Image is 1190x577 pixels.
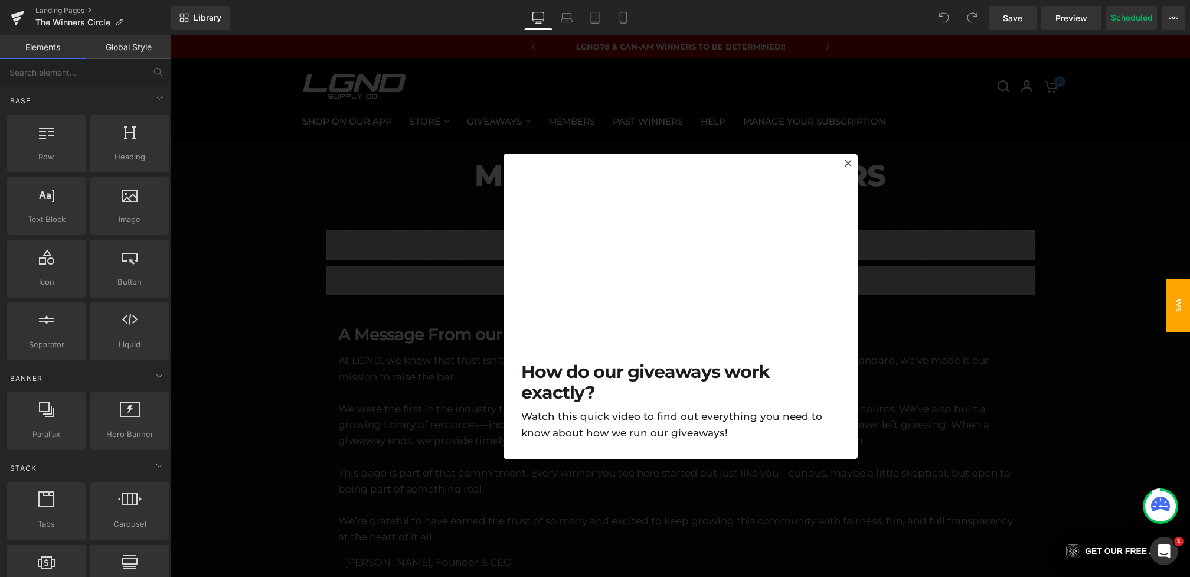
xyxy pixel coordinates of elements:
[914,508,998,523] div: GET OUR FREE APP!
[94,276,165,288] span: Button
[86,35,171,59] a: Global Style
[9,95,32,106] span: Base
[194,12,221,23] span: Library
[895,508,910,523] img: Logo
[9,462,38,474] span: Stack
[1055,12,1087,24] span: Preview
[11,428,82,441] span: Parallax
[552,6,581,30] a: Laptop
[11,338,82,351] span: Separator
[11,213,82,226] span: Text Block
[1150,537,1178,565] iframe: Intercom live chat
[1174,537,1184,546] span: 1
[35,18,110,27] span: The Winners Circle
[1003,12,1022,24] span: Save
[35,6,171,15] a: Landing Pages
[94,213,165,226] span: Image
[1041,6,1101,30] a: Preview
[996,244,1019,297] span: WS
[11,518,82,530] span: Tabs
[960,6,984,30] button: Redo
[94,151,165,163] span: Heading
[581,6,609,30] a: Tablet
[609,6,637,30] a: Mobile
[1106,6,1157,30] button: Scheduled
[351,327,669,368] h1: How do our giveaways work exactly?
[9,373,44,384] span: Banner
[94,428,165,441] span: Hero Banner
[351,374,669,406] p: Watch this quick video to find out everything you need to know about how we run our giveaways!
[94,518,165,530] span: Carousel
[171,6,230,30] a: New Library
[524,6,552,30] a: Desktop
[94,338,165,351] span: Liquid
[11,276,82,288] span: Icon
[11,151,82,163] span: Row
[1162,6,1185,30] button: More
[932,6,956,30] button: Undo
[9,483,109,532] iframe: Marketing Popup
